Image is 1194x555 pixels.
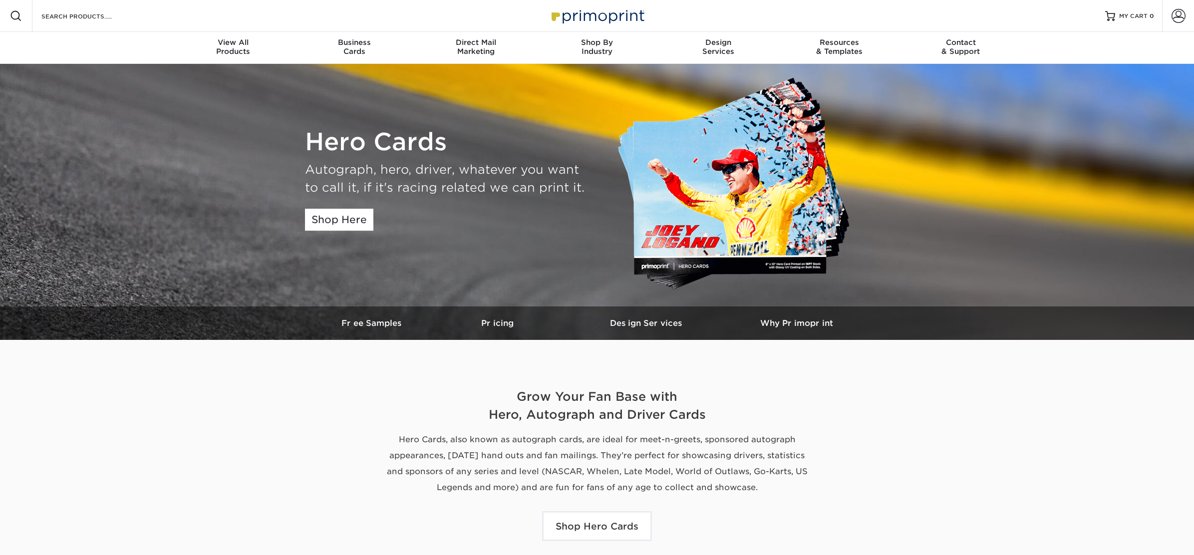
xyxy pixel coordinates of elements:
[779,32,900,64] a: Resources& Templates
[572,318,722,328] h3: Design Services
[294,38,415,56] div: Cards
[385,432,809,496] p: Hero Cards, also known as autograph cards, are ideal for meet-n-greets, sponsored autograph appea...
[305,388,889,424] h2: Grow Your Fan Base with Hero, Autograph and Driver Cards
[173,38,294,47] span: View All
[900,38,1021,47] span: Contact
[415,38,537,47] span: Direct Mail
[572,306,722,340] a: Design Services
[1150,12,1154,19] span: 0
[779,38,900,47] span: Resources
[900,38,1021,56] div: & Support
[657,38,779,56] div: Services
[1119,12,1148,20] span: MY CART
[657,38,779,47] span: Design
[722,318,872,328] h3: Why Primoprint
[40,10,138,22] input: SEARCH PRODUCTS.....
[322,318,422,328] h3: Free Samples
[305,209,373,231] a: Shop Here
[305,161,590,197] div: Autograph, hero, driver, whatever you want to call it, if it's racing related we can print it.
[422,318,572,328] h3: Pricing
[900,32,1021,64] a: Contact& Support
[305,128,590,157] h1: Hero Cards
[415,32,537,64] a: Direct MailMarketing
[294,32,415,64] a: BusinessCards
[722,306,872,340] a: Why Primoprint
[537,38,658,56] div: Industry
[657,32,779,64] a: DesignServices
[547,5,647,26] img: Primoprint
[537,32,658,64] a: Shop ByIndustry
[173,38,294,56] div: Products
[322,306,422,340] a: Free Samples
[779,38,900,56] div: & Templates
[542,511,652,541] a: Shop Hero Cards
[537,38,658,47] span: Shop By
[415,38,537,56] div: Marketing
[173,32,294,64] a: View AllProducts
[294,38,415,47] span: Business
[617,76,862,294] img: Custom Hero Cards
[422,306,572,340] a: Pricing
